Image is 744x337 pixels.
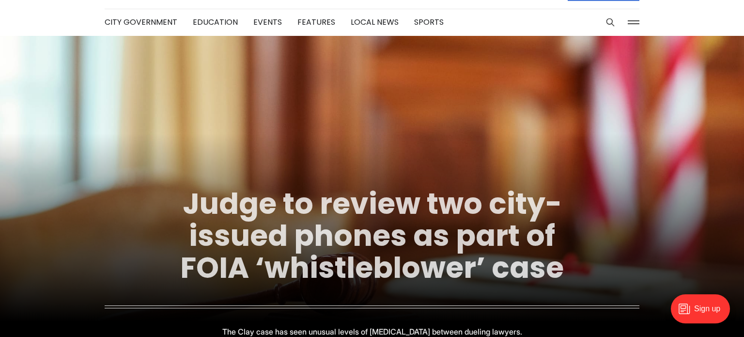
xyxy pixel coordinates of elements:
a: Education [193,16,238,28]
a: City Government [105,16,177,28]
a: Features [297,16,335,28]
a: Local News [351,16,399,28]
a: Judge to review two city-issued phones as part of FOIA ‘whistleblower’ case [180,183,564,288]
iframe: portal-trigger [663,289,744,337]
a: Sports [414,16,444,28]
button: Search this site [603,15,618,30]
a: Events [253,16,282,28]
